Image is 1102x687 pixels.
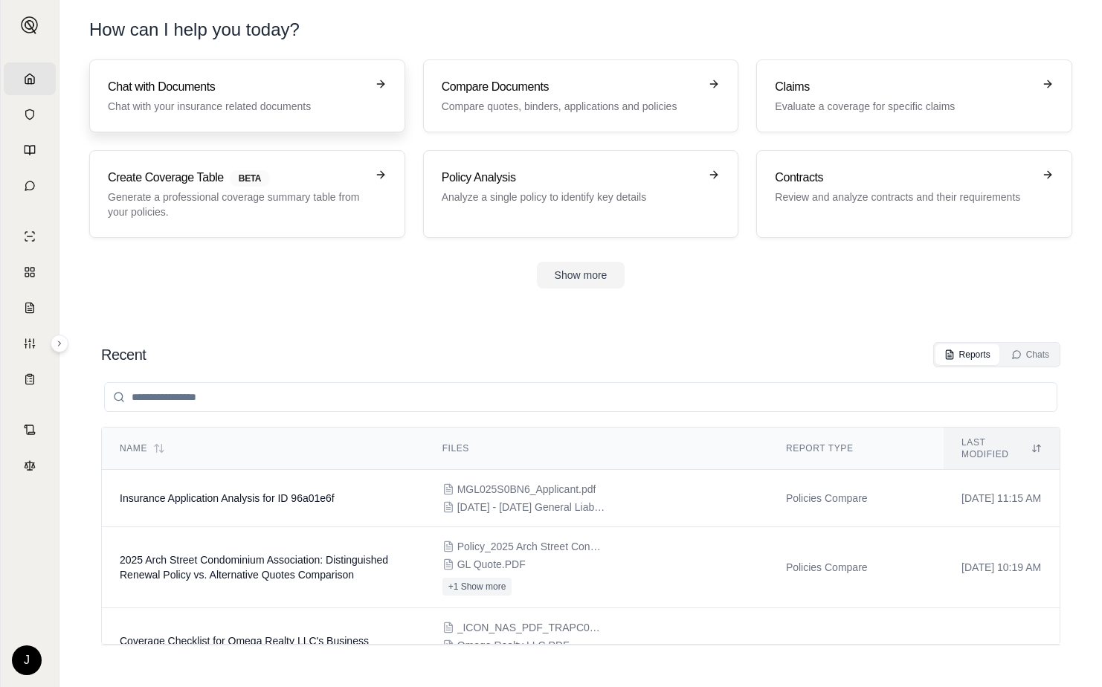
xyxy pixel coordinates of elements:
[4,220,56,253] a: Single Policy
[457,500,606,515] span: 2025 - 2026 General Liability Quote.pdf
[756,59,1072,132] a: ClaimsEvaluate a coverage for specific claims
[442,99,700,114] p: Compare quotes, binders, applications and policies
[4,449,56,482] a: Legal Search Engine
[4,327,56,360] a: Custom Report
[4,256,56,288] a: Policy Comparisons
[944,349,990,361] div: Reports
[961,436,1042,460] div: Last modified
[944,527,1060,608] td: [DATE] 10:19 AM
[120,635,369,662] span: Coverage Checklist for Omega Realty LLC's Business Owner's Policy Proposals
[442,169,700,187] h3: Policy Analysis
[89,18,300,42] h1: How can I help you today?
[101,344,146,365] h2: Recent
[4,98,56,131] a: Documents Vault
[89,59,405,132] a: Chat with DocumentsChat with your insurance related documents
[120,442,407,454] div: Name
[775,99,1033,114] p: Evaluate a coverage for specific claims
[756,150,1072,238] a: ContractsReview and analyze contracts and their requirements
[775,78,1033,96] h3: Claims
[423,59,739,132] a: Compare DocumentsCompare quotes, binders, applications and policies
[1002,344,1058,365] button: Chats
[108,190,366,219] p: Generate a professional coverage summary table from your policies.
[775,169,1033,187] h3: Contracts
[537,262,625,288] button: Show more
[457,482,596,497] span: MGL025S0BN6_Applicant.pdf
[4,170,56,202] a: Chat
[4,62,56,95] a: Home
[89,150,405,238] a: Create Coverage TableBETAGenerate a professional coverage summary table from your policies.
[120,492,335,504] span: Insurance Application Analysis for ID 96a01e6f
[51,335,68,352] button: Expand sidebar
[768,428,944,470] th: Report Type
[775,190,1033,204] p: Review and analyze contracts and their requirements
[442,578,512,596] button: +1 Show more
[457,557,526,572] span: GL Quote.PDF
[108,78,366,96] h3: Chat with Documents
[1011,349,1049,361] div: Chats
[12,645,42,675] div: J
[108,169,366,187] h3: Create Coverage Table
[120,554,388,581] span: 2025 Arch Street Condominium Association: Distinguished Renewal Policy vs. Alternative Quotes Com...
[442,78,700,96] h3: Compare Documents
[768,470,944,527] td: Policies Compare
[935,344,999,365] button: Reports
[768,527,944,608] td: Policies Compare
[15,10,45,40] button: Expand sidebar
[423,150,739,238] a: Policy AnalysisAnalyze a single policy to identify key details
[425,428,768,470] th: Files
[457,620,606,635] span: _ICON_NAS_PDF_TRAPC0PRD202507241432367994626080.PDF
[230,170,270,187] span: BETA
[442,190,700,204] p: Analyze a single policy to identify key details
[457,638,570,653] span: Omega Realty LLC.PDF
[4,291,56,324] a: Claim Coverage
[457,539,606,554] span: Policy_2025 Arch Street Condominium Association_DPP1698210-06.pdf
[4,413,56,446] a: Contract Analysis
[21,16,39,34] img: Expand sidebar
[944,470,1060,527] td: [DATE] 11:15 AM
[4,134,56,167] a: Prompt Library
[4,363,56,396] a: Coverage Table
[108,99,366,114] p: Chat with your insurance related documents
